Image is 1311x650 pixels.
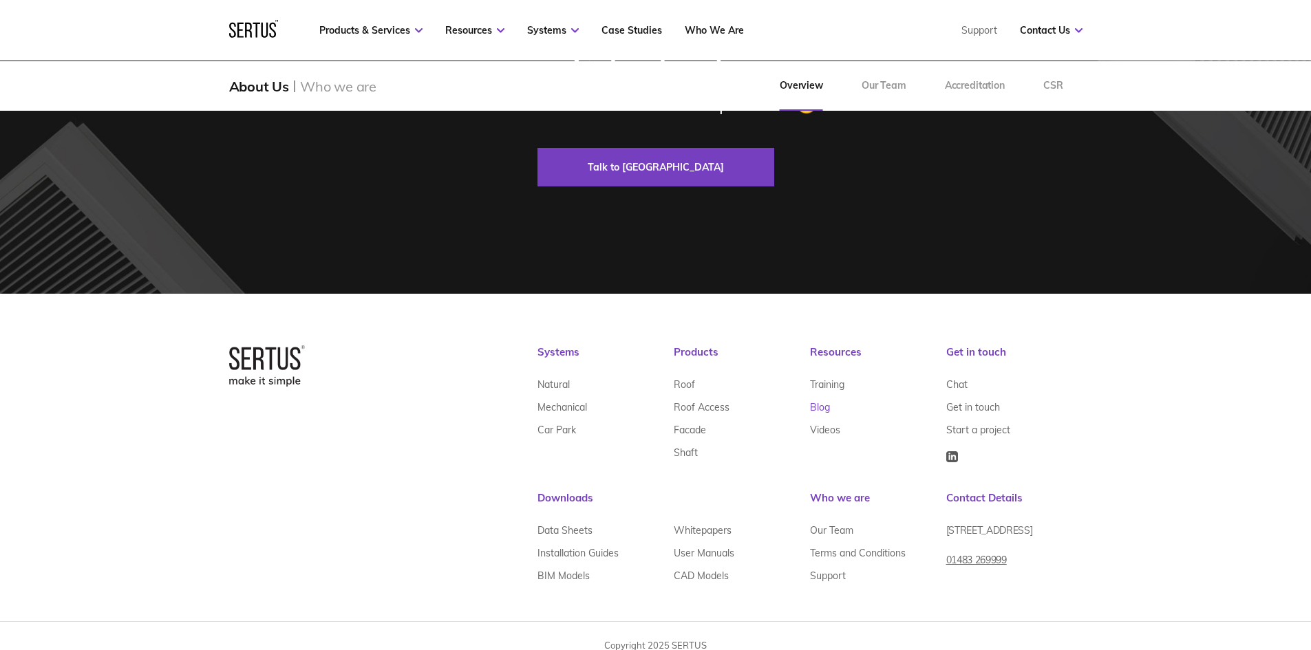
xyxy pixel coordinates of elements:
[926,61,1024,111] a: Accreditation
[537,148,774,186] a: Talk to [GEOGRAPHIC_DATA]
[537,519,593,541] a: Data Sheets
[946,451,958,462] img: Icon
[674,396,729,418] a: Roof Access
[445,24,504,36] a: Resources
[1020,24,1083,36] a: Contact Us
[810,519,853,541] a: Our Team
[537,491,810,519] div: Downloads
[946,373,968,396] a: Chat
[229,345,305,387] img: logo-box-2bec1e6d7ed5feb70a4f09a85fa1bbdd.png
[674,373,695,396] a: Roof
[961,24,997,36] a: Support
[674,418,706,441] a: Facade
[674,345,810,373] div: Products
[601,24,662,36] a: Case Studies
[810,345,946,373] div: Resources
[946,524,1033,537] span: [STREET_ADDRESS]
[674,541,734,564] a: User Manuals
[319,24,423,36] a: Products & Services
[946,491,1083,519] div: Contact Details
[810,541,906,564] a: Terms and Conditions
[810,418,840,441] a: Videos
[946,396,1000,418] a: Get in touch
[674,441,698,464] a: Shaft
[810,373,844,396] a: Training
[674,519,732,541] a: Whitepapers
[810,491,946,519] div: Who we are
[674,564,729,587] a: CAD Models
[537,418,576,441] a: Car Park
[537,396,587,418] a: Mechanical
[537,373,570,396] a: Natural
[537,564,590,587] a: BIM Models
[946,418,1010,441] a: Start a project
[685,24,744,36] a: Who We Are
[842,61,926,111] a: Our Team
[537,541,619,564] a: Installation Guides
[527,24,579,36] a: Systems
[946,345,1083,373] div: Get in touch
[1024,61,1083,111] a: CSR
[946,548,1007,582] a: 01483 269999
[810,564,846,587] a: Support
[300,78,376,95] div: Who we are
[229,78,289,95] div: About Us
[810,396,830,418] a: Blog
[537,345,674,373] div: Systems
